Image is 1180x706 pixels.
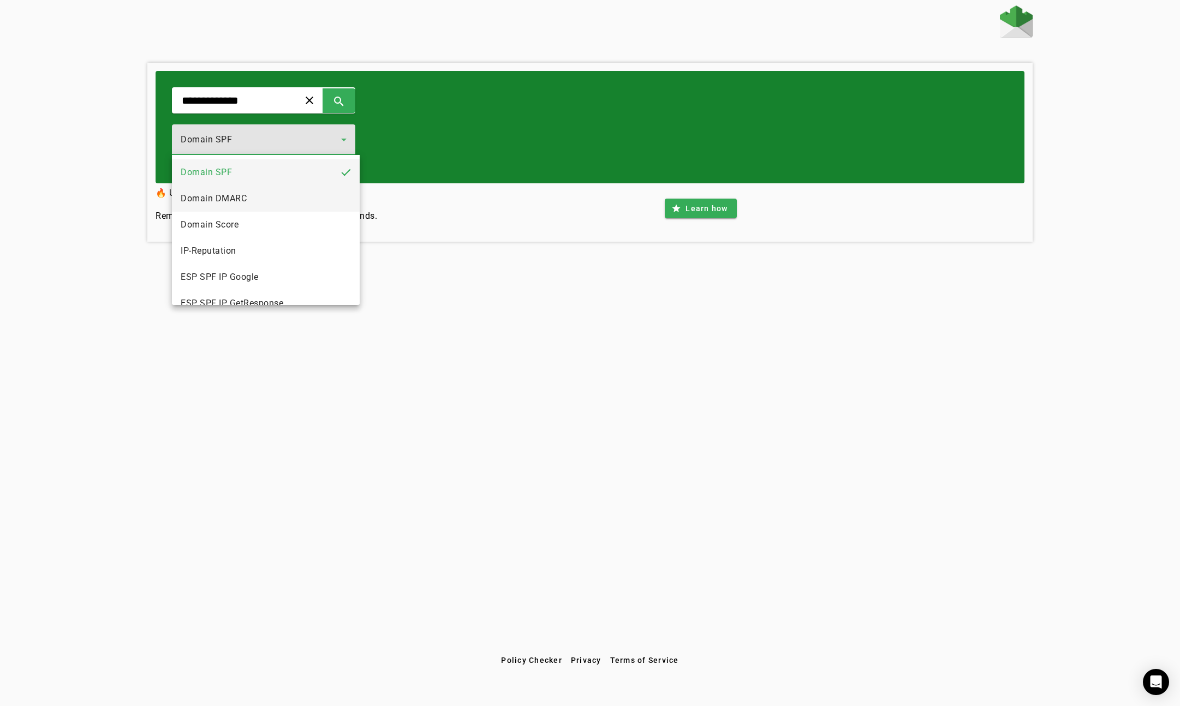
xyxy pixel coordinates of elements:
span: ESP SPF IP GetResponse [181,297,283,310]
span: Domain SPF [181,166,232,179]
span: Domain DMARC [181,192,247,205]
div: Open Intercom Messenger [1143,669,1169,695]
span: ESP SPF IP Google [181,271,259,284]
span: Domain Score [181,218,239,231]
span: IP-Reputation [181,244,236,258]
